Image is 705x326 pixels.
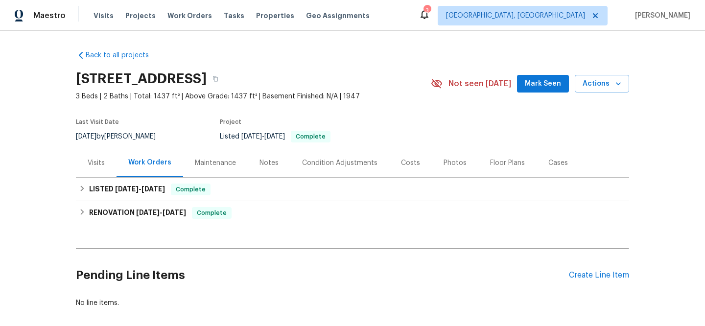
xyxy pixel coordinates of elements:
[136,209,186,216] span: -
[76,253,569,298] h2: Pending Line Items
[256,11,294,21] span: Properties
[224,12,244,19] span: Tasks
[193,208,231,218] span: Complete
[259,158,279,168] div: Notes
[76,298,629,308] div: No line items.
[423,6,430,16] div: 3
[163,209,186,216] span: [DATE]
[448,79,511,89] span: Not seen [DATE]
[446,11,585,21] span: [GEOGRAPHIC_DATA], [GEOGRAPHIC_DATA]
[292,134,329,140] span: Complete
[569,271,629,280] div: Create Line Item
[76,119,119,125] span: Last Visit Date
[631,11,690,21] span: [PERSON_NAME]
[89,184,165,195] h6: LISTED
[302,158,377,168] div: Condition Adjustments
[115,186,139,192] span: [DATE]
[444,158,467,168] div: Photos
[517,75,569,93] button: Mark Seen
[490,158,525,168] div: Floor Plans
[575,75,629,93] button: Actions
[76,201,629,225] div: RENOVATION [DATE]-[DATE]Complete
[264,133,285,140] span: [DATE]
[548,158,568,168] div: Cases
[88,158,105,168] div: Visits
[401,158,420,168] div: Costs
[167,11,212,21] span: Work Orders
[306,11,370,21] span: Geo Assignments
[76,178,629,201] div: LISTED [DATE]-[DATE]Complete
[89,207,186,219] h6: RENOVATION
[115,186,165,192] span: -
[220,119,241,125] span: Project
[76,74,207,84] h2: [STREET_ADDRESS]
[125,11,156,21] span: Projects
[76,133,96,140] span: [DATE]
[141,186,165,192] span: [DATE]
[172,185,210,194] span: Complete
[76,131,167,142] div: by [PERSON_NAME]
[241,133,262,140] span: [DATE]
[76,92,431,101] span: 3 Beds | 2 Baths | Total: 1437 ft² | Above Grade: 1437 ft² | Basement Finished: N/A | 1947
[33,11,66,21] span: Maestro
[94,11,114,21] span: Visits
[583,78,621,90] span: Actions
[195,158,236,168] div: Maintenance
[207,70,224,88] button: Copy Address
[128,158,171,167] div: Work Orders
[220,133,330,140] span: Listed
[241,133,285,140] span: -
[136,209,160,216] span: [DATE]
[76,50,170,60] a: Back to all projects
[525,78,561,90] span: Mark Seen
